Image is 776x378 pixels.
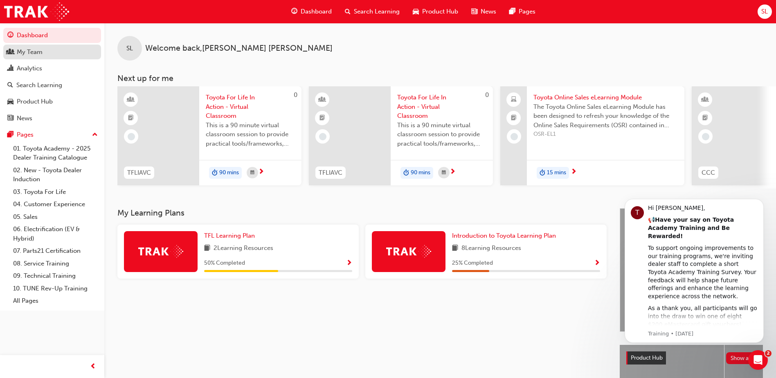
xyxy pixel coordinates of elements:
[3,111,101,126] a: News
[411,168,430,178] span: 90 mins
[7,98,13,106] span: car-icon
[128,113,134,124] span: booktick-icon
[461,243,521,254] span: 8 Learning Resources
[631,354,663,361] span: Product Hub
[442,168,446,178] span: calendar-icon
[127,168,151,178] span: TFLIAVC
[500,86,684,185] a: Toyota Online Sales eLearning ModuleThe Toyota Online Sales eLearning Module has been designed to...
[7,32,13,39] span: guage-icon
[765,350,772,357] span: 2
[7,115,13,122] span: news-icon
[345,7,351,17] span: search-icon
[511,113,517,124] span: booktick-icon
[533,130,678,139] span: OSR-EL1
[17,97,53,106] div: Product Hub
[206,121,295,148] span: This is a 90 minute virtual classroom session to provide practical tools/frameworks, behaviours a...
[3,45,101,60] a: My Team
[319,133,326,140] span: learningRecordVerb_NONE-icon
[16,81,62,90] div: Search Learning
[386,245,431,258] img: Trak
[3,94,101,109] a: Product Hub
[10,198,101,211] a: 04. Customer Experience
[450,169,456,176] span: next-icon
[626,351,756,364] a: Product HubShow all
[7,65,13,72] span: chart-icon
[452,243,458,254] span: book-icon
[214,243,273,254] span: 2 Learning Resources
[452,231,559,241] a: Introduction to Toyota Learning Plan
[354,7,400,16] span: Search Learning
[10,257,101,270] a: 08. Service Training
[338,3,406,20] a: search-iconSearch Learning
[291,7,297,17] span: guage-icon
[346,260,352,267] span: Show Progress
[7,82,13,89] span: search-icon
[309,86,493,185] a: 0TFLIAVCToyota For Life In Action - Virtual ClassroomThis is a 90 minute virtual classroom sessio...
[397,93,486,121] span: Toyota For Life In Action - Virtual Classroom
[594,260,600,267] span: Show Progress
[3,28,101,43] a: Dashboard
[422,7,458,16] span: Product Hub
[511,94,517,105] span: laptop-icon
[10,245,101,257] a: 07. Parts21 Certification
[92,130,98,140] span: up-icon
[702,113,708,124] span: booktick-icon
[117,86,301,185] a: 0TFLIAVCToyota For Life In Action - Virtual ClassroomThis is a 90 minute virtual classroom sessio...
[285,3,338,20] a: guage-iconDashboard
[138,245,183,258] img: Trak
[406,3,465,20] a: car-iconProduct Hub
[452,259,493,268] span: 25 % Completed
[465,3,503,20] a: news-iconNews
[3,78,101,93] a: Search Learning
[319,94,325,105] span: learningResourceType_INSTRUCTOR_LED-icon
[204,243,210,254] span: book-icon
[3,61,101,76] a: Analytics
[346,258,352,268] button: Show Progress
[571,169,577,176] span: next-icon
[128,94,134,105] span: learningResourceType_INSTRUCTOR_LED-icon
[503,3,542,20] a: pages-iconPages
[319,168,342,178] span: TFLIAVC
[212,168,218,178] span: duration-icon
[10,142,101,164] a: 01. Toyota Academy - 2025 Dealer Training Catalogue
[126,44,133,53] span: SL
[117,208,607,218] h3: My Learning Plans
[204,259,245,268] span: 50 % Completed
[403,168,409,178] span: duration-icon
[481,7,496,16] span: News
[145,44,333,53] span: Welcome back , [PERSON_NAME] [PERSON_NAME]
[104,74,776,83] h3: Next up for me
[128,133,135,140] span: learningRecordVerb_NONE-icon
[4,2,69,21] img: Trak
[206,93,295,121] span: Toyota For Life In Action - Virtual Classroom
[10,282,101,295] a: 10. TUNE Rev-Up Training
[301,7,332,16] span: Dashboard
[7,131,13,139] span: pages-icon
[471,7,477,17] span: news-icon
[204,232,255,239] span: TFL Learning Plan
[413,7,419,17] span: car-icon
[10,270,101,282] a: 09. Technical Training
[17,130,34,139] div: Pages
[533,93,678,102] span: Toyota Online Sales eLearning Module
[452,232,556,239] span: Introduction to Toyota Learning Plan
[7,49,13,56] span: people-icon
[726,352,757,364] button: Show all
[533,102,678,130] span: The Toyota Online Sales eLearning Module has been designed to refresh your knowledge of the Onlin...
[17,114,32,123] div: News
[702,168,715,178] span: CCC
[485,91,489,99] span: 0
[702,94,708,105] span: learningResourceType_INSTRUCTOR_LED-icon
[547,168,566,178] span: 15 mins
[3,26,101,127] button: DashboardMy TeamAnalyticsSearch LearningProduct HubNews
[761,7,768,16] span: SL
[509,7,515,17] span: pages-icon
[10,164,101,186] a: 02. New - Toyota Dealer Induction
